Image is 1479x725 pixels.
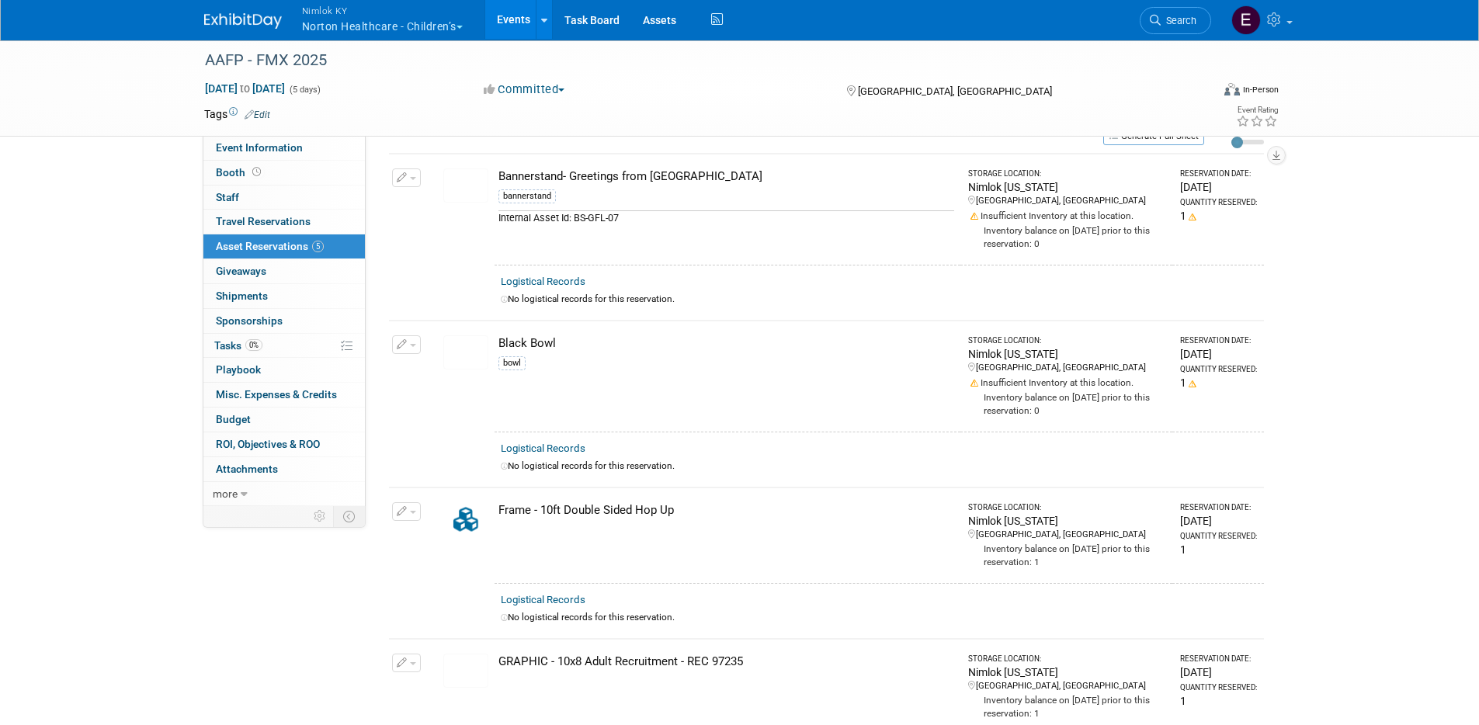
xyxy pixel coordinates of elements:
[1120,81,1279,104] div: Event Format
[1161,15,1196,26] span: Search
[1180,531,1257,542] div: Quantity Reserved:
[216,314,283,327] span: Sponsorships
[203,136,365,160] a: Event Information
[1180,208,1257,224] div: 1
[216,141,303,154] span: Event Information
[501,293,1258,306] div: No logistical records for this reservation.
[498,210,954,225] div: Internal Asset Id: BS-GFL-07
[1180,179,1257,195] div: [DATE]
[1140,7,1211,34] a: Search
[501,611,1258,624] div: No logistical records for this reservation.
[498,356,526,370] div: bowl
[968,335,1167,346] div: Storage Location:
[968,346,1167,362] div: Nimlok [US_STATE]
[1180,375,1257,390] div: 1
[312,241,324,252] span: 5
[501,594,585,605] a: Logistical Records
[1180,664,1257,680] div: [DATE]
[203,334,365,358] a: Tasks0%
[203,383,365,407] a: Misc. Expenses & Credits
[501,442,585,454] a: Logistical Records
[1231,5,1261,35] img: Elizabeth Griffin
[1242,84,1279,95] div: In-Person
[968,692,1167,720] div: Inventory balance on [DATE] prior to this reservation: 1
[1180,346,1257,362] div: [DATE]
[216,290,268,302] span: Shipments
[213,487,238,500] span: more
[1180,197,1257,208] div: Quantity Reserved:
[498,168,954,185] div: Bannerstand- Greetings from [GEOGRAPHIC_DATA]
[1180,335,1257,346] div: Reservation Date:
[968,654,1167,664] div: Storage Location:
[216,215,311,227] span: Travel Reservations
[204,82,286,95] span: [DATE] [DATE]
[1236,106,1278,114] div: Event Rating
[302,2,463,19] span: Nimlok KY
[216,438,320,450] span: ROI, Objectives & ROO
[203,186,365,210] a: Staff
[203,284,365,308] a: Shipments
[307,506,334,526] td: Personalize Event Tab Strip
[968,541,1167,569] div: Inventory balance on [DATE] prior to this reservation: 1
[1180,513,1257,529] div: [DATE]
[216,388,337,401] span: Misc. Expenses & Credits
[501,460,1258,473] div: No logistical records for this reservation.
[1180,682,1257,693] div: Quantity Reserved:
[216,166,264,179] span: Booth
[968,374,1167,390] div: Insufficient Inventory at this location.
[498,335,954,352] div: Black Bowl
[968,390,1167,418] div: Inventory balance on [DATE] prior to this reservation: 0
[1180,364,1257,375] div: Quantity Reserved:
[203,432,365,456] a: ROI, Objectives & ROO
[203,457,365,481] a: Attachments
[478,82,571,98] button: Committed
[443,335,488,369] img: View Images
[443,654,488,688] img: View Images
[498,189,556,203] div: bannerstand
[245,109,270,120] a: Edit
[1180,168,1257,179] div: Reservation Date:
[216,265,266,277] span: Giveaways
[858,85,1052,97] span: [GEOGRAPHIC_DATA], [GEOGRAPHIC_DATA]
[1180,502,1257,513] div: Reservation Date:
[203,210,365,234] a: Travel Reservations
[203,309,365,333] a: Sponsorships
[443,502,488,536] img: Collateral-Icon-2.png
[203,482,365,506] a: more
[216,240,324,252] span: Asset Reservations
[203,408,365,432] a: Budget
[968,195,1167,207] div: [GEOGRAPHIC_DATA], [GEOGRAPHIC_DATA]
[1224,83,1240,95] img: Format-Inperson.png
[968,223,1167,251] div: Inventory balance on [DATE] prior to this reservation: 0
[968,168,1167,179] div: Storage Location:
[968,680,1167,692] div: [GEOGRAPHIC_DATA], [GEOGRAPHIC_DATA]
[238,82,252,95] span: to
[245,339,262,351] span: 0%
[216,191,239,203] span: Staff
[1180,693,1257,709] div: 1
[968,207,1167,223] div: Insufficient Inventory at this location.
[498,502,954,519] div: Frame - 10ft Double Sided Hop Up
[204,13,282,29] img: ExhibitDay
[216,413,251,425] span: Budget
[968,529,1167,541] div: [GEOGRAPHIC_DATA], [GEOGRAPHIC_DATA]
[501,276,585,287] a: Logistical Records
[498,654,954,670] div: GRAPHIC - 10x8 Adult Recruitment - REC 97235
[216,363,261,376] span: Playbook
[333,506,365,526] td: Toggle Event Tabs
[1180,654,1257,664] div: Reservation Date:
[443,168,488,203] img: View Images
[968,502,1167,513] div: Storage Location:
[1180,542,1257,557] div: 1
[203,234,365,258] a: Asset Reservations5
[968,179,1167,195] div: Nimlok [US_STATE]
[249,166,264,178] span: Booth not reserved yet
[204,106,270,122] td: Tags
[968,664,1167,680] div: Nimlok [US_STATE]
[203,259,365,283] a: Giveaways
[214,339,262,352] span: Tasks
[200,47,1188,75] div: AAFP - FMX 2025
[203,161,365,185] a: Booth
[203,358,365,382] a: Playbook
[288,85,321,95] span: (5 days)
